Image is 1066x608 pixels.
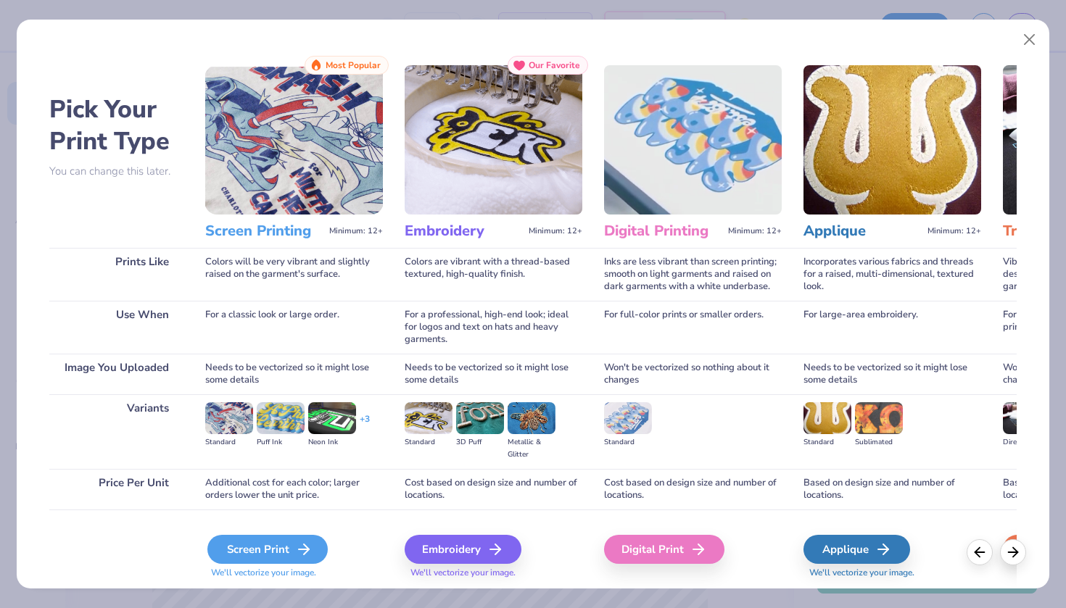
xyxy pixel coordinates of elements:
div: Prints Like [49,248,183,301]
img: Standard [604,402,652,434]
img: Standard [405,402,453,434]
div: Image You Uploaded [49,354,183,394]
span: We'll vectorize your image. [205,567,383,579]
div: Standard [604,436,652,449]
span: Minimum: 12+ [529,226,582,236]
div: Standard [803,436,851,449]
div: Cost based on design size and number of locations. [604,469,782,509]
div: Neon Ink [308,436,356,449]
span: Minimum: 12+ [927,226,981,236]
h2: Pick Your Print Type [49,93,183,157]
div: Incorporates various fabrics and threads for a raised, multi-dimensional, textured look. [803,248,981,301]
div: Standard [205,436,253,449]
div: Use When [49,301,183,354]
img: Standard [803,402,851,434]
span: Our Favorite [529,60,580,70]
div: Needs to be vectorized so it might lose some details [405,354,582,394]
img: Direct-to-film [1003,402,1051,434]
h3: Embroidery [405,222,523,241]
div: Applique [803,535,910,564]
div: Puff Ink [257,436,305,449]
div: Needs to be vectorized so it might lose some details [803,354,981,394]
div: Embroidery [405,535,521,564]
div: Metallic & Glitter [508,436,555,461]
div: Inks are less vibrant than screen printing; smooth on light garments and raised on dark garments ... [604,248,782,301]
button: Close [1016,26,1044,54]
h3: Digital Printing [604,222,722,241]
div: + 3 [360,413,370,438]
div: Colors will be very vibrant and slightly raised on the garment's surface. [205,248,383,301]
img: Sublimated [855,402,903,434]
span: Most Popular [326,60,381,70]
div: For full-color prints or smaller orders. [604,301,782,354]
div: For large-area embroidery. [803,301,981,354]
img: 3D Puff [456,402,504,434]
div: Colors are vibrant with a thread-based textured, high-quality finish. [405,248,582,301]
span: We'll vectorize your image. [405,567,582,579]
p: You can change this later. [49,165,183,178]
span: Minimum: 12+ [329,226,383,236]
div: Won't be vectorized so nothing about it changes [604,354,782,394]
div: For a classic look or large order. [205,301,383,354]
div: Price Per Unit [49,469,183,509]
span: Minimum: 12+ [728,226,782,236]
img: Metallic & Glitter [508,402,555,434]
div: Screen Print [207,535,328,564]
img: Puff Ink [257,402,305,434]
div: 3D Puff [456,436,504,449]
div: Digital Print [604,535,724,564]
div: Needs to be vectorized so it might lose some details [205,354,383,394]
div: Cost based on design size and number of locations. [405,469,582,509]
div: Variants [49,394,183,469]
span: We'll vectorize your image. [803,567,981,579]
img: Neon Ink [308,402,356,434]
img: Digital Printing [604,65,782,215]
h3: Applique [803,222,922,241]
div: Additional cost for each color; larger orders lower the unit price. [205,469,383,509]
img: Embroidery [405,65,582,215]
div: Sublimated [855,436,903,449]
div: For a professional, high-end look; ideal for logos and text on hats and heavy garments. [405,301,582,354]
div: Direct-to-film [1003,436,1051,449]
img: Applique [803,65,981,215]
img: Standard [205,402,253,434]
div: Standard [405,436,453,449]
img: Screen Printing [205,65,383,215]
h3: Screen Printing [205,222,323,241]
div: Based on design size and number of locations. [803,469,981,509]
